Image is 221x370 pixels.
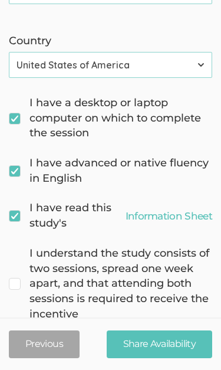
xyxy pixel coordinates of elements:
span: I have a desktop or laptop computer on which to complete the session [9,96,212,141]
span: I have advanced or native fluency in English [9,156,212,186]
label: Country [9,34,212,49]
span: I have read this study's [9,201,212,231]
button: Previous [9,330,80,358]
input: Share Availability [107,330,212,358]
span: I understand the study consists of two sessions, spread one week apart, and that attending both s... [9,246,212,322]
a: Information Sheet [126,209,212,223]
